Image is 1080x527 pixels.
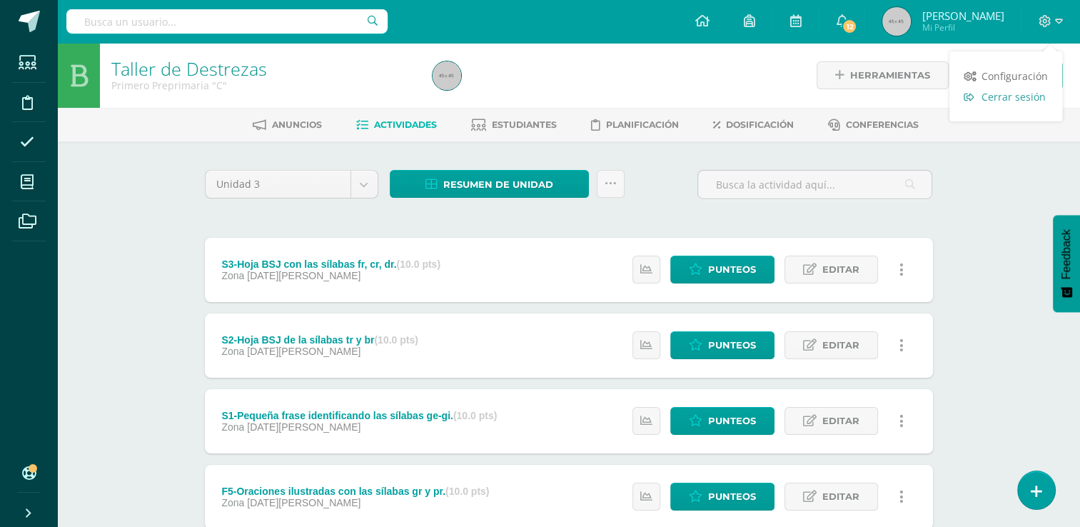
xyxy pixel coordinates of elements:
[981,69,1048,83] span: Configuración
[949,66,1062,86] a: Configuración
[713,114,794,136] a: Dosificación
[708,256,756,283] span: Punteos
[247,346,360,357] span: [DATE][PERSON_NAME]
[670,483,774,511] a: Punteos
[698,171,932,199] input: Busca la actividad aquí...
[708,332,756,358] span: Punteos
[670,407,774,435] a: Punteos
[817,61,949,89] a: Herramientas
[221,259,440,270] div: S3-Hoja BSJ con las sílabas fr, cr, dr.
[1053,215,1080,312] button: Feedback - Mostrar encuesta
[850,62,930,89] span: Herramientas
[221,346,244,357] span: Zona
[492,119,557,130] span: Estudiantes
[822,332,859,358] span: Editar
[846,119,919,130] span: Conferencias
[247,270,360,281] span: [DATE][PERSON_NAME]
[111,56,267,81] a: Taller de Destrezas
[356,114,437,136] a: Actividades
[272,119,322,130] span: Anuncios
[111,79,415,92] div: Primero Preprimaria 'C'
[822,483,859,510] span: Editar
[443,171,553,198] span: Resumen de unidad
[606,119,679,130] span: Planificación
[708,483,756,510] span: Punteos
[591,114,679,136] a: Planificación
[828,114,919,136] a: Conferencias
[726,119,794,130] span: Dosificación
[397,259,440,270] strong: (10.0 pts)
[471,114,557,136] a: Estudiantes
[949,86,1062,107] a: Cerrar sesión
[216,171,340,198] span: Unidad 3
[221,410,497,421] div: S1-Pequeña frase identificando las sílabas ge-gi.
[374,334,418,346] strong: (10.0 pts)
[221,486,489,497] div: F5-Oraciones ilustradas con las sílabas gr y pr.
[1060,229,1073,279] span: Feedback
[670,256,774,283] a: Punteos
[433,61,461,90] img: 45x45
[445,486,489,497] strong: (10.0 pts)
[822,408,859,434] span: Editar
[221,270,244,281] span: Zona
[111,59,415,79] h1: Taller de Destrezas
[670,331,774,359] a: Punteos
[247,421,360,433] span: [DATE][PERSON_NAME]
[822,256,859,283] span: Editar
[922,9,1004,23] span: [PERSON_NAME]
[453,410,497,421] strong: (10.0 pts)
[882,7,911,36] img: 45x45
[247,497,360,508] span: [DATE][PERSON_NAME]
[708,408,756,434] span: Punteos
[253,114,322,136] a: Anuncios
[981,90,1046,104] span: Cerrar sesión
[221,334,418,346] div: S2-Hoja BSJ de la sílabas tr y br
[390,170,589,198] a: Resumen de unidad
[221,421,244,433] span: Zona
[922,21,1004,34] span: Mi Perfil
[206,171,378,198] a: Unidad 3
[66,9,388,34] input: Busca un usuario...
[374,119,437,130] span: Actividades
[221,497,244,508] span: Zona
[842,19,857,34] span: 12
